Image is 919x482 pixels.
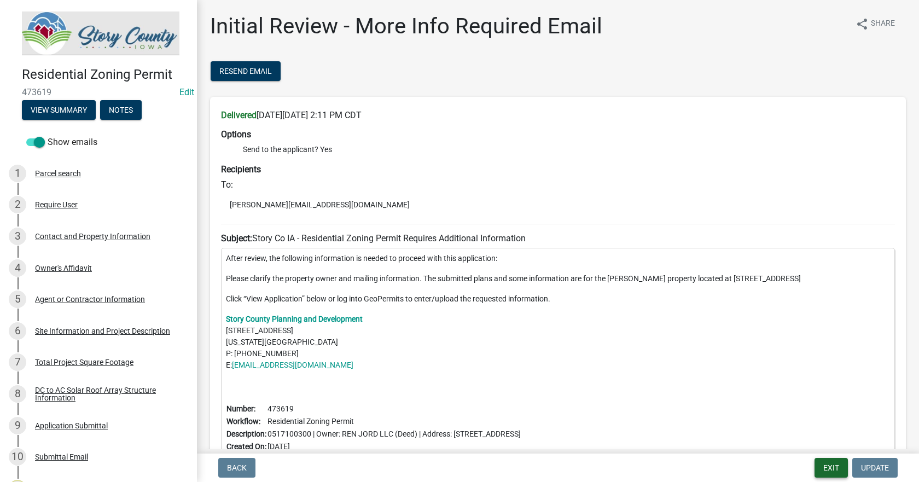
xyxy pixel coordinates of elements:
div: 3 [9,228,26,245]
span: Share [871,18,895,31]
h4: Residential Zoning Permit [22,67,188,83]
div: Site Information and Project Description [35,327,170,335]
strong: Subject: [221,233,252,243]
b: Number: [226,404,255,413]
div: Submittal Email [35,453,88,461]
div: Application Submittal [35,422,108,429]
img: Story County, Iowa [22,11,179,55]
div: Contact and Property Information [35,233,150,240]
wm-modal-confirm: Summary [22,106,96,115]
b: Description: [226,429,266,438]
h6: To: [221,179,895,190]
strong: Recipients [221,164,261,175]
span: Back [227,463,247,472]
div: 5 [9,291,26,308]
p: After review, the following information is needed to proceed with this application: [226,253,890,264]
wm-modal-confirm: Edit Application Number [179,87,194,97]
button: View Summary [22,100,96,120]
div: 8 [9,385,26,403]
span: Update [861,463,889,472]
button: Back [218,458,255,478]
strong: Delivered [221,110,257,120]
div: Agent or Contractor Information [35,295,145,303]
p: Click “View Application” below or log into GeoPermits to enter/upload the requested information. [226,293,890,305]
span: 473619 [22,87,175,97]
td: Residential Zoning Permit [267,415,521,428]
h1: Initial Review - More Info Required Email [210,13,602,39]
wm-modal-confirm: Notes [100,106,142,115]
a: Story County Planning and Development [226,315,363,323]
div: Require User [35,201,78,208]
div: 6 [9,322,26,340]
div: 4 [9,259,26,277]
strong: Options [221,129,251,140]
td: [DATE] [267,440,521,453]
span: Resend Email [219,67,272,76]
li: [PERSON_NAME][EMAIL_ADDRESS][DOMAIN_NAME] [221,196,895,213]
h6: [DATE][DATE] 2:11 PM CDT [221,110,895,120]
a: Edit [179,87,194,97]
button: shareShare [847,13,904,34]
div: 1 [9,165,26,182]
b: Workflow: [226,417,260,426]
a: [EMAIL_ADDRESS][DOMAIN_NAME] [232,361,353,369]
div: Owner's Affidavit [35,264,92,272]
label: Show emails [26,136,97,149]
p: [STREET_ADDRESS] [US_STATE][GEOGRAPHIC_DATA] P: [PHONE_NUMBER] E: [226,313,890,371]
div: 9 [9,417,26,434]
div: Total Project Square Footage [35,358,133,366]
div: 2 [9,196,26,213]
div: DC to AC Solar Roof Array Structure Information [35,386,179,402]
button: Resend Email [211,61,281,81]
div: 7 [9,353,26,371]
p: Please clarify the property owner and mailing information. The submitted plans and some informati... [226,273,890,284]
b: Created On: [226,442,266,451]
div: 10 [9,448,26,466]
h6: Story Co IA - Residential Zoning Permit Requires Additional Information [221,233,895,243]
td: 0517100300 | Owner: REN JORD LLC (Deed) | Address: [STREET_ADDRESS] [267,428,521,440]
li: Send to the applicant? Yes [243,144,895,155]
td: 473619 [267,403,521,415]
i: share [856,18,869,31]
button: Notes [100,100,142,120]
button: Exit [815,458,848,478]
div: Parcel search [35,170,81,177]
button: Update [852,458,898,478]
